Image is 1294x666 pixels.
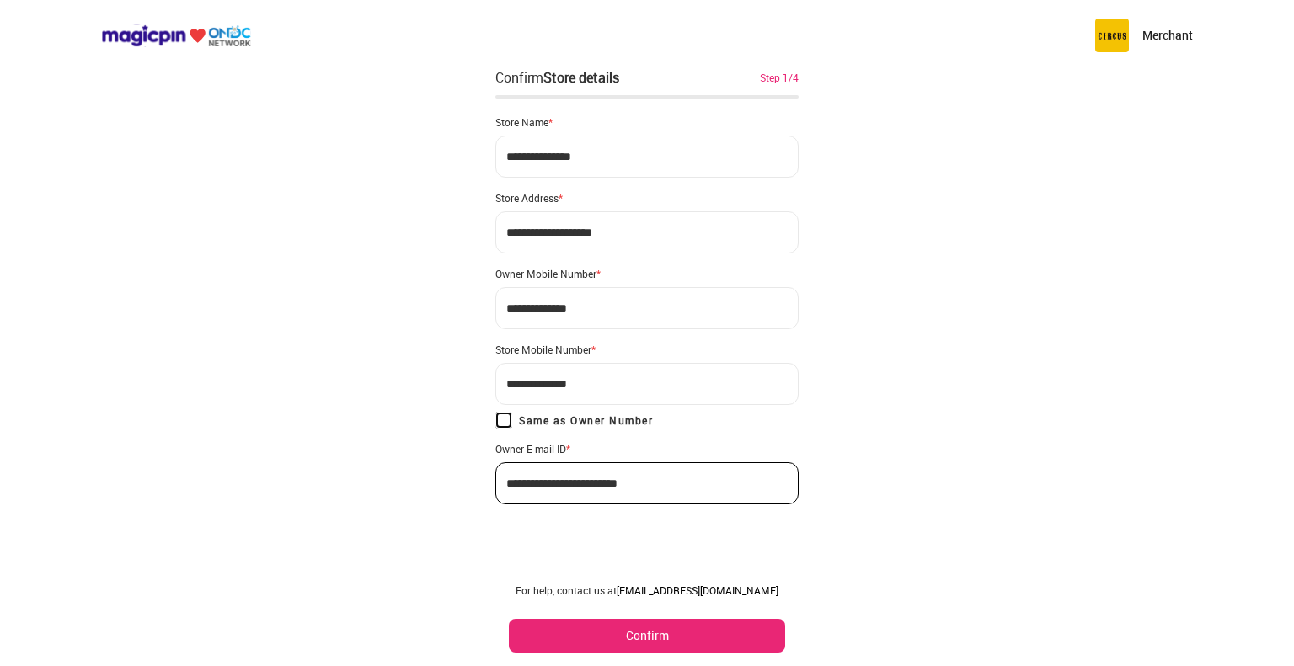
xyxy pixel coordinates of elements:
div: Confirm [495,67,619,88]
label: Same as Owner Number [495,412,653,429]
p: Merchant [1142,27,1193,44]
a: [EMAIL_ADDRESS][DOMAIN_NAME] [617,583,778,597]
div: Store Mobile Number [495,343,799,356]
img: circus.b677b59b.png [1095,19,1129,52]
div: Owner Mobile Number [495,267,799,280]
img: ondc-logo-new-small.8a59708e.svg [101,24,251,47]
div: Owner E-mail ID [495,442,799,456]
div: Store Name [495,115,799,129]
div: Step 1/4 [760,70,799,85]
div: Store details [543,68,619,87]
input: Same as Owner Number [495,412,512,429]
button: Confirm [509,619,785,653]
div: For help, contact us at [509,583,785,597]
div: Store Address [495,191,799,205]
